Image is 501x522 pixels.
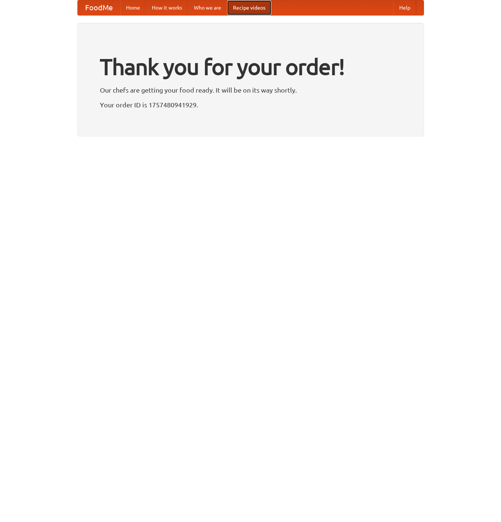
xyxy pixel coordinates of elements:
[227,0,271,15] a: Recipe videos
[100,49,401,84] h1: Thank you for your order!
[188,0,227,15] a: Who we are
[120,0,146,15] a: Home
[100,99,401,110] p: Your order ID is 1757480941929.
[100,84,401,96] p: Our chefs are getting your food ready. It will be on its way shortly.
[393,0,416,15] a: Help
[146,0,188,15] a: How it works
[78,0,120,15] a: FoodMe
